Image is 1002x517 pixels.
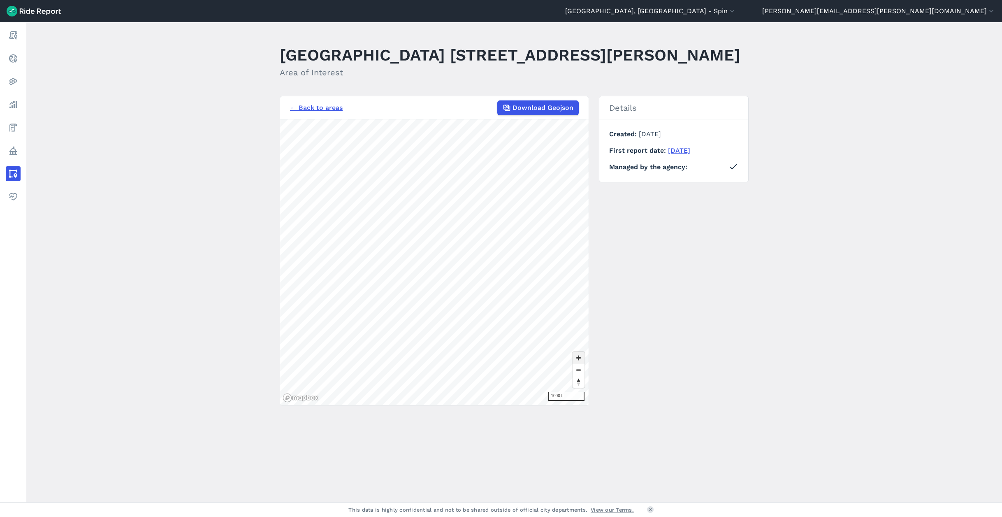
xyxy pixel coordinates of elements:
span: [DATE] [639,130,661,138]
button: Download Geojson [497,100,579,115]
a: Realtime [6,51,21,66]
h1: [GEOGRAPHIC_DATA] [STREET_ADDRESS][PERSON_NAME] [280,44,740,66]
a: Analyze [6,97,21,112]
button: Reset bearing to north [573,376,584,388]
a: Areas [6,166,21,181]
a: [DATE] [668,147,690,154]
h2: Details [599,96,748,119]
button: Zoom out [573,364,584,376]
canvas: Map [280,119,589,405]
div: 1000 ft [548,392,585,401]
span: First report date [609,147,668,154]
a: Policy [6,143,21,158]
span: Created [609,130,639,138]
h2: Area of Interest [280,66,740,79]
span: Download Geojson [513,103,573,113]
a: Heatmaps [6,74,21,89]
button: [GEOGRAPHIC_DATA], [GEOGRAPHIC_DATA] - Spin [565,6,736,16]
a: Fees [6,120,21,135]
img: Ride Report [7,6,61,16]
button: Zoom in [573,352,584,364]
button: [PERSON_NAME][EMAIL_ADDRESS][PERSON_NAME][DOMAIN_NAME] [762,6,995,16]
a: ← Back to areas [290,103,343,113]
a: Mapbox logo [283,393,319,403]
a: Report [6,28,21,43]
a: Health [6,189,21,204]
a: View our Terms. [591,506,634,514]
span: Managed by the agency [609,162,687,172]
